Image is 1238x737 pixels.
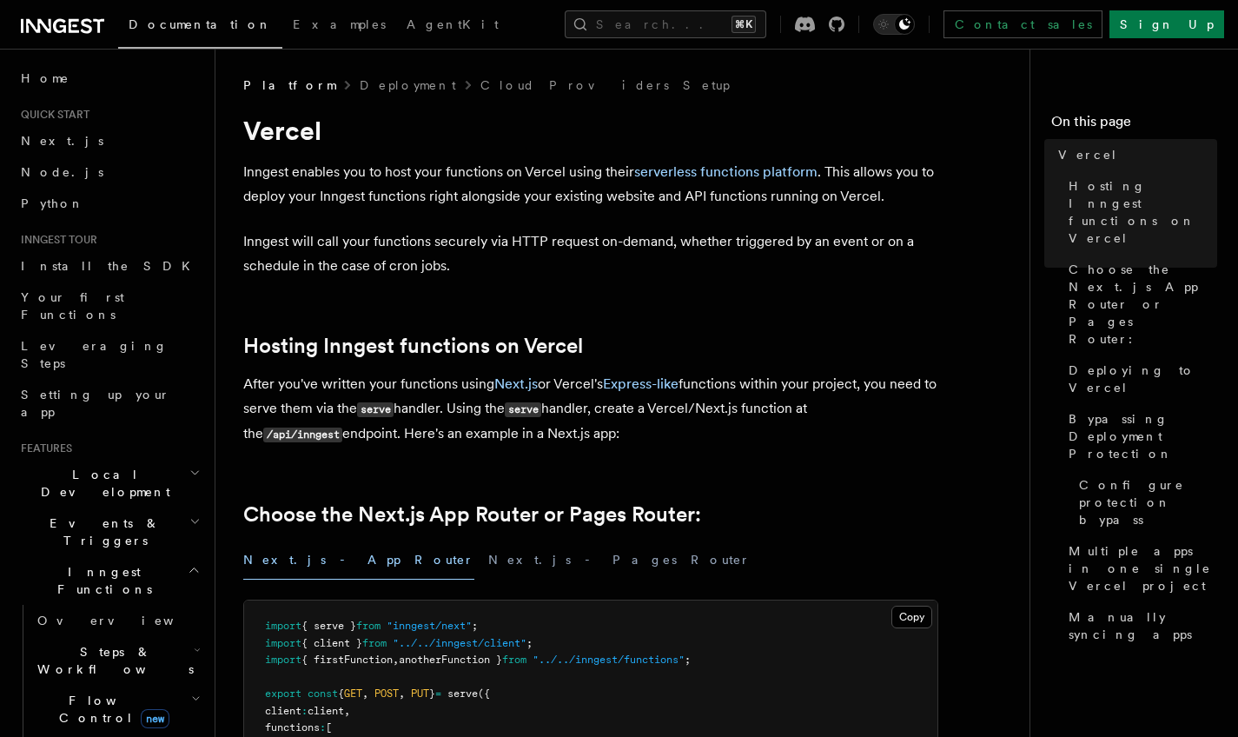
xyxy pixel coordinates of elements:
[1069,362,1217,396] span: Deploying to Vercel
[14,125,204,156] a: Next.js
[21,339,168,370] span: Leveraging Steps
[141,709,169,728] span: new
[505,402,541,417] code: serve
[1069,177,1217,247] span: Hosting Inngest functions on Vercel
[1079,476,1217,528] span: Configure protection bypass
[393,654,399,666] span: ,
[407,17,499,31] span: AgentKit
[685,654,691,666] span: ;
[502,654,526,666] span: from
[301,637,362,649] span: { client }
[14,63,204,94] a: Home
[480,76,730,94] a: Cloud Providers Setup
[243,160,938,209] p: Inngest enables you to host your functions on Vercel using their . This allows you to deploy your...
[1062,403,1217,469] a: Bypassing Deployment Protection
[526,637,533,649] span: ;
[356,620,381,632] span: from
[37,614,216,627] span: Overview
[387,620,472,632] span: "inngest/next"
[399,687,405,700] span: ,
[14,563,188,598] span: Inngest Functions
[326,721,332,734] span: [
[14,459,204,508] button: Local Development
[1062,254,1217,355] a: Choose the Next.js App Router or Pages Router:
[265,705,301,717] span: client
[243,76,335,94] span: Platform
[21,259,201,273] span: Install the SDK
[243,372,938,447] p: After you've written your functions using or Vercel's functions within your project, you need to ...
[891,606,932,628] button: Copy
[129,17,272,31] span: Documentation
[14,556,204,605] button: Inngest Functions
[362,687,368,700] span: ,
[21,134,103,148] span: Next.js
[1058,146,1118,163] span: Vercel
[14,156,204,188] a: Node.js
[603,375,679,392] a: Express-like
[393,637,526,649] span: "../../inngest/client"
[357,402,394,417] code: serve
[435,687,441,700] span: =
[243,115,938,146] h1: Vercel
[1051,111,1217,139] h4: On this page
[1062,601,1217,650] a: Manually syncing apps
[1051,139,1217,170] a: Vercel
[265,721,320,734] span: functions
[14,282,204,330] a: Your first Functions
[873,14,915,35] button: Toggle dark mode
[293,17,386,31] span: Examples
[265,687,301,700] span: export
[411,687,429,700] span: PUT
[320,721,326,734] span: :
[301,620,356,632] span: { serve }
[265,620,301,632] span: import
[360,76,456,94] a: Deployment
[472,620,478,632] span: ;
[634,163,818,180] a: serverless functions platform
[338,687,344,700] span: {
[301,705,308,717] span: :
[243,334,583,358] a: Hosting Inngest functions on Vercel
[1109,10,1224,38] a: Sign Up
[362,637,387,649] span: from
[243,541,474,580] button: Next.js - App Router
[21,290,124,322] span: Your first Functions
[399,654,502,666] span: anotherFunction }
[243,502,701,527] a: Choose the Next.js App Router or Pages Router:
[374,687,399,700] span: POST
[1069,608,1217,643] span: Manually syncing apps
[301,654,393,666] span: { firstFunction
[533,654,685,666] span: "../../inngest/functions"
[308,705,344,717] span: client
[14,233,97,247] span: Inngest tour
[1069,410,1217,462] span: Bypassing Deployment Protection
[265,637,301,649] span: import
[14,250,204,282] a: Install the SDK
[243,229,938,278] p: Inngest will call your functions securely via HTTP request on-demand, whether triggered by an eve...
[14,442,72,455] span: Features
[14,188,204,219] a: Python
[30,605,204,636] a: Overview
[265,654,301,666] span: import
[118,5,282,49] a: Documentation
[943,10,1102,38] a: Contact sales
[308,687,338,700] span: const
[14,466,189,501] span: Local Development
[1062,535,1217,601] a: Multiple apps in one single Vercel project
[447,687,478,700] span: serve
[429,687,435,700] span: }
[14,515,189,549] span: Events & Triggers
[263,428,342,442] code: /api/inngest
[21,196,84,210] span: Python
[565,10,766,38] button: Search...⌘K
[344,687,362,700] span: GET
[30,692,191,727] span: Flow Control
[478,687,490,700] span: ({
[732,16,756,33] kbd: ⌘K
[1069,542,1217,594] span: Multiple apps in one single Vercel project
[488,541,751,580] button: Next.js - Pages Router
[282,5,396,47] a: Examples
[14,108,89,122] span: Quick start
[30,643,194,678] span: Steps & Workflows
[21,165,103,179] span: Node.js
